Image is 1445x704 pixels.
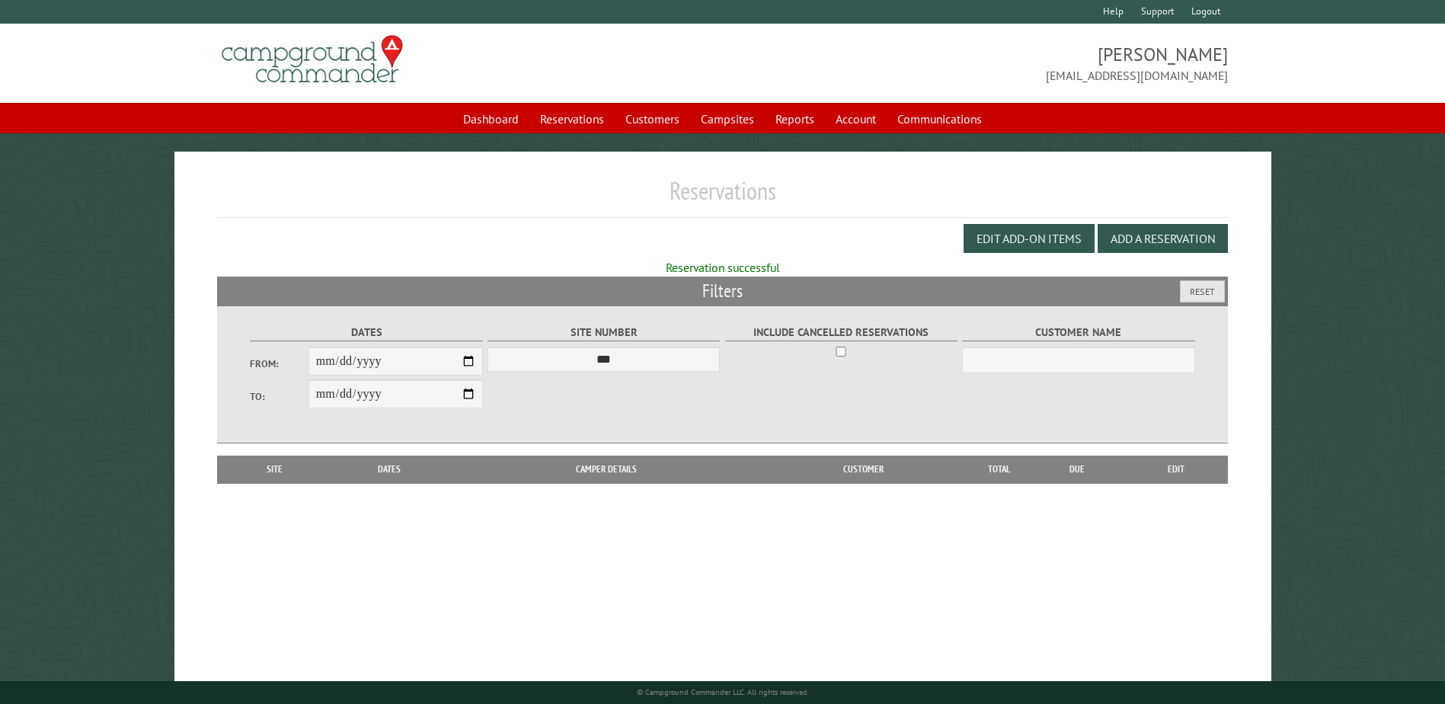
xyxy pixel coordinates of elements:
button: Edit Add-on Items [964,224,1095,253]
label: Dates [250,324,482,341]
label: To: [250,389,308,404]
th: Total [968,456,1029,483]
a: Communications [888,104,991,133]
span: [PERSON_NAME] [EMAIL_ADDRESS][DOMAIN_NAME] [723,42,1228,85]
th: Camper Details [455,456,758,483]
img: Campground Commander [217,30,408,89]
small: © Campground Commander LLC. All rights reserved. [637,687,809,697]
th: Dates [324,456,455,483]
a: Account [826,104,885,133]
th: Site [225,456,324,483]
a: Campsites [692,104,763,133]
th: Due [1029,456,1125,483]
h2: Filters [217,277,1227,306]
button: Reset [1180,280,1225,302]
a: Reports [766,104,823,133]
label: Customer Name [962,324,1194,341]
a: Customers [616,104,689,133]
a: Reservations [531,104,613,133]
label: From: [250,357,308,371]
label: Include Cancelled Reservations [725,324,957,341]
label: Site Number [488,324,720,341]
th: Edit [1125,456,1228,483]
a: Dashboard [454,104,528,133]
th: Customer [758,456,968,483]
h1: Reservations [217,176,1227,218]
button: Add a Reservation [1098,224,1228,253]
div: Reservation successful [217,259,1227,276]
